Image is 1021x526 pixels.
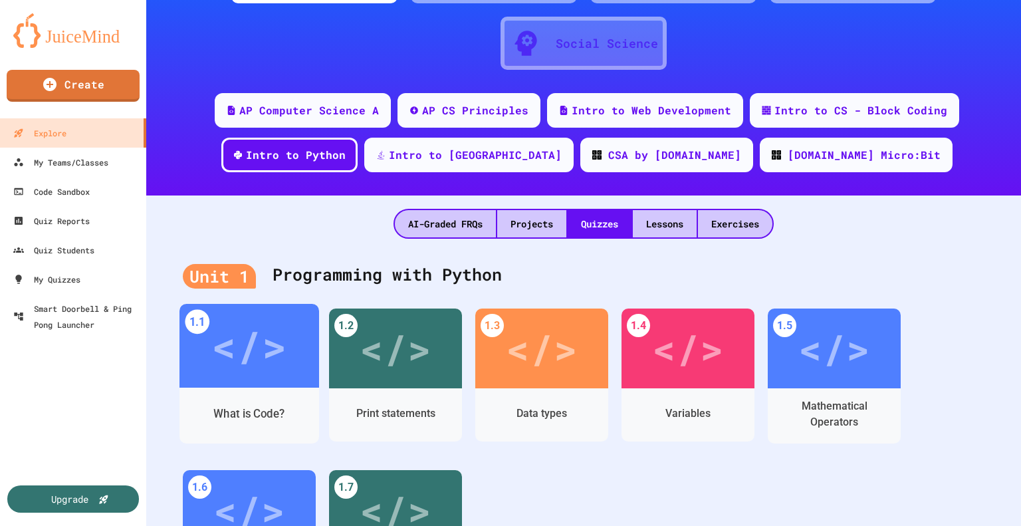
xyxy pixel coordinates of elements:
div: [DOMAIN_NAME] Micro:Bit [788,147,941,163]
div: Projects [497,210,566,237]
div: Variables [665,406,711,422]
div: Exercises [698,210,772,237]
div: Mathematical Operators [778,398,891,430]
div: Intro to Web Development [572,102,731,118]
div: 1.1 [185,310,209,334]
div: Social Science [556,35,658,53]
div: Upgrade [51,492,88,506]
div: Print statements [356,406,435,422]
div: AP CS Principles [422,102,528,118]
div: AP Computer Science A [239,102,379,118]
img: logo-orange.svg [13,13,133,48]
div: Intro to [GEOGRAPHIC_DATA] [389,147,562,163]
div: CSA by [DOMAIN_NAME] [608,147,741,163]
div: Lessons [633,210,697,237]
img: CODE_logo_RGB.png [592,150,602,160]
div: Explore [13,125,66,141]
div: Intro to CS - Block Coding [774,102,947,118]
div: AI-Graded FRQs [395,210,496,237]
div: </> [211,315,286,378]
div: </> [652,319,724,378]
div: 1.2 [334,314,358,337]
div: 1.7 [334,475,358,499]
div: 1.4 [627,314,650,337]
div: </> [360,319,431,378]
img: CODE_logo_RGB.png [772,150,781,160]
div: Quizzes [568,210,631,237]
div: 1.5 [773,314,796,337]
div: Intro to Python [246,147,346,163]
div: Quiz Reports [13,213,90,229]
div: 1.3 [481,314,504,337]
div: My Quizzes [13,271,80,287]
div: My Teams/Classes [13,154,108,170]
div: Programming with Python [183,249,984,302]
div: Code Sandbox [13,184,90,199]
a: Create [7,70,140,102]
div: Unit 1 [183,264,256,289]
div: </> [798,319,870,378]
div: </> [506,319,578,378]
div: Data types [516,406,567,422]
div: 1.6 [188,475,211,499]
div: Smart Doorbell & Ping Pong Launcher [13,301,141,332]
div: What is Code? [213,406,284,422]
div: Quiz Students [13,242,94,258]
